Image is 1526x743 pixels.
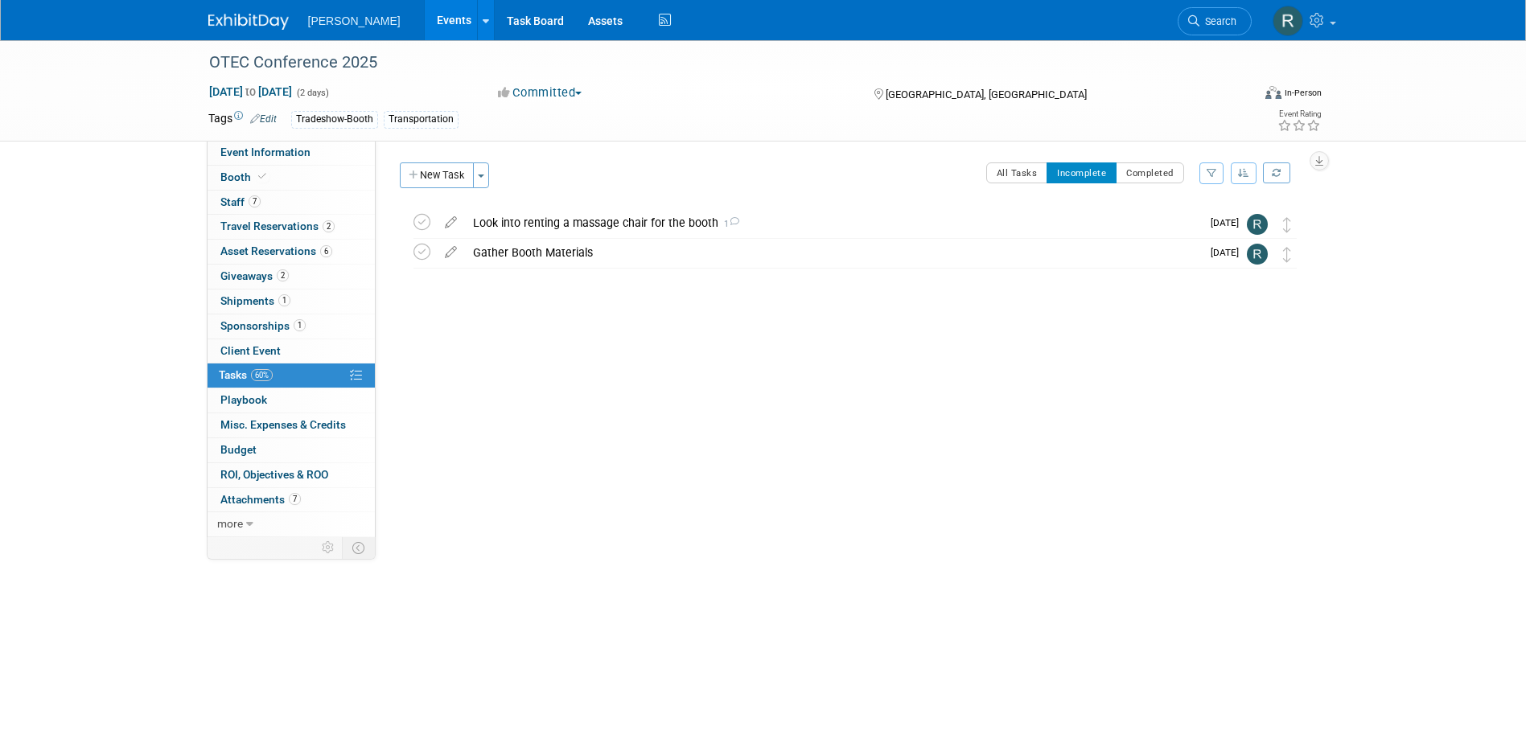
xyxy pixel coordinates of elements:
a: Edit [250,113,277,125]
i: Booth reservation complete [258,172,266,181]
a: Giveaways2 [208,265,375,289]
span: Budget [220,443,257,456]
a: Staff7 [208,191,375,215]
span: 7 [289,493,301,505]
span: Misc. Expenses & Credits [220,418,346,431]
span: more [217,517,243,530]
a: ROI, Objectives & ROO [208,463,375,487]
a: Attachments7 [208,488,375,512]
div: OTEC Conference 2025 [204,48,1228,77]
a: edit [437,245,465,260]
a: Misc. Expenses & Credits [208,413,375,437]
span: [DATE] [1211,217,1247,228]
span: ROI, Objectives & ROO [220,468,328,481]
div: Event Rating [1277,110,1321,118]
span: [DATE] [1211,247,1247,258]
a: Search [1178,7,1252,35]
div: Transportation [384,111,459,128]
td: Personalize Event Tab Strip [315,537,343,558]
img: Format-Inperson.png [1265,86,1281,99]
img: ExhibitDay [208,14,289,30]
td: Tags [208,110,277,129]
span: [GEOGRAPHIC_DATA], [GEOGRAPHIC_DATA] [886,88,1087,101]
a: Shipments1 [208,289,375,314]
span: Client Event [220,344,281,357]
a: edit [437,216,465,230]
a: Client Event [208,339,375,363]
span: Travel Reservations [220,220,335,232]
img: Rebecca Deis [1273,6,1303,36]
a: Asset Reservations6 [208,240,375,264]
span: Giveaways [220,269,289,282]
span: 7 [249,195,261,207]
span: Event Information [220,146,311,158]
div: Tradeshow-Booth [291,111,378,128]
span: 6 [320,245,332,257]
i: Move task [1283,217,1291,232]
i: Move task [1283,247,1291,262]
span: Staff [220,195,261,208]
a: Booth [208,166,375,190]
a: Refresh [1263,162,1290,183]
a: Tasks60% [208,363,375,388]
a: Playbook [208,388,375,413]
span: 2 [277,269,289,281]
span: Booth [220,170,269,183]
span: 2 [323,220,335,232]
div: In-Person [1284,87,1322,99]
img: Rebecca Deis [1247,214,1268,235]
span: Playbook [220,393,267,406]
span: to [243,85,258,98]
a: more [208,512,375,536]
a: Budget [208,438,375,462]
span: Asset Reservations [220,244,332,257]
span: Search [1199,15,1236,27]
a: Event Information [208,141,375,165]
button: All Tasks [986,162,1048,183]
span: Sponsorships [220,319,306,332]
span: Attachments [220,493,301,506]
a: Sponsorships1 [208,314,375,339]
span: 1 [718,219,739,229]
button: Committed [492,84,588,101]
div: Gather Booth Materials [465,239,1201,266]
td: Toggle Event Tabs [342,537,375,558]
a: Travel Reservations2 [208,215,375,239]
span: 1 [278,294,290,306]
span: (2 days) [295,88,329,98]
span: Shipments [220,294,290,307]
button: Completed [1116,162,1184,183]
div: Look into renting a massage chair for the booth [465,209,1201,236]
span: [DATE] [DATE] [208,84,293,99]
div: Event Format [1157,84,1322,108]
img: Rebecca Deis [1247,244,1268,265]
button: New Task [400,162,474,188]
span: 1 [294,319,306,331]
span: [PERSON_NAME] [308,14,401,27]
span: 60% [251,369,273,381]
button: Incomplete [1047,162,1117,183]
span: Tasks [219,368,273,381]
